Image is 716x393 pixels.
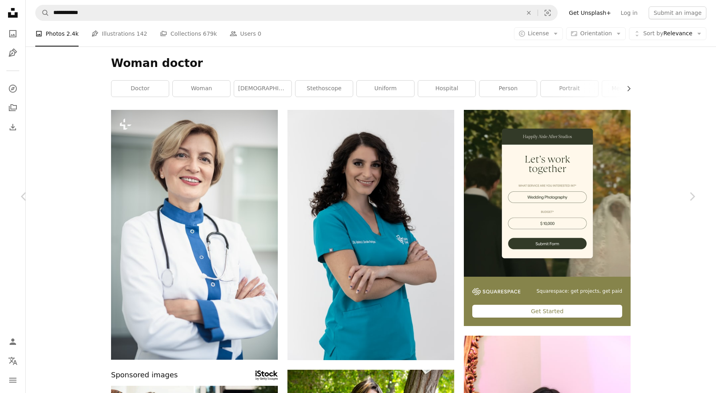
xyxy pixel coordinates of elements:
span: Sort by [643,30,663,36]
button: Search Unsplash [36,5,49,20]
span: Relevance [643,30,692,38]
button: Submit an image [649,6,706,19]
button: Visual search [538,5,557,20]
a: Photos [5,26,21,42]
a: woman in blue crew neck t-shirt smiling [287,231,454,238]
a: person [479,81,537,97]
button: License [514,27,563,40]
a: Explore [5,81,21,97]
button: Language [5,353,21,369]
a: Collections 679k [160,21,217,47]
a: Log in [616,6,642,19]
a: Collections [5,100,21,116]
a: [DEMOGRAPHIC_DATA] doctor [234,81,291,97]
button: Menu [5,372,21,388]
img: Concept of professional inspiration in healthcare system. Waist up portrait of smiling female doc... [111,110,278,360]
a: portrait [541,81,598,97]
a: medical clinic [602,81,659,97]
button: Orientation [566,27,626,40]
span: 679k [203,29,217,38]
button: scroll list to the right [621,81,631,97]
a: Squarespace: get projects, get paidGet Started [464,110,631,326]
a: woman [173,81,230,97]
button: Clear [520,5,538,20]
a: uniform [357,81,414,97]
a: Next [668,158,716,235]
span: License [528,30,549,36]
a: Log in / Sign up [5,334,21,350]
a: Concept of professional inspiration in healthcare system. Waist up portrait of smiling female doc... [111,231,278,238]
img: file-1747939142011-51e5cc87e3c9 [472,288,520,295]
a: Illustrations 142 [91,21,147,47]
a: hospital [418,81,475,97]
button: Sort byRelevance [629,27,706,40]
span: Squarespace: get projects, get paid [536,288,622,295]
span: 0 [258,29,261,38]
a: stethoscope [295,81,353,97]
img: file-1747939393036-2c53a76c450aimage [464,110,631,277]
span: 142 [137,29,148,38]
form: Find visuals sitewide [35,5,558,21]
span: Orientation [580,30,612,36]
a: Get Unsplash+ [564,6,616,19]
a: Users 0 [230,21,261,47]
span: Sponsored images [111,369,178,381]
a: doctor [111,81,169,97]
div: Get Started [472,305,622,318]
a: Illustrations [5,45,21,61]
a: Download History [5,119,21,135]
h1: Woman doctor [111,56,631,71]
img: woman in blue crew neck t-shirt smiling [287,110,454,360]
